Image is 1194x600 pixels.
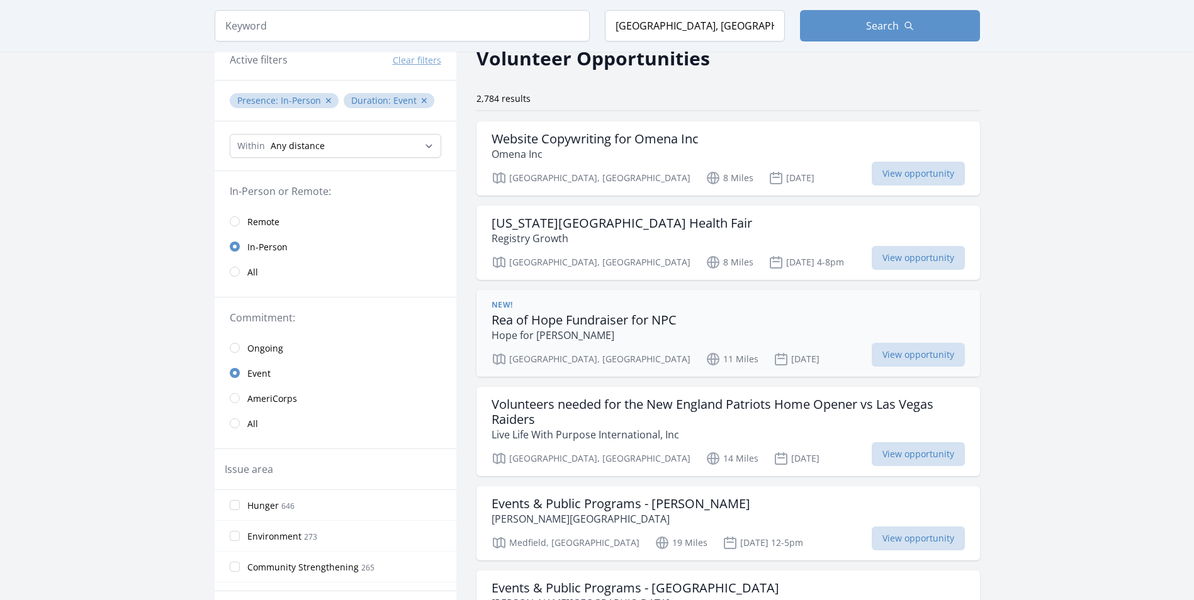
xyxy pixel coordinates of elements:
p: [DATE] [774,451,819,466]
a: All [215,411,456,436]
h3: Events & Public Programs - [PERSON_NAME] [492,496,750,511]
a: Remote [215,209,456,234]
input: Environment 273 [230,531,240,541]
p: [PERSON_NAME][GEOGRAPHIC_DATA] [492,511,750,526]
span: Event [393,94,417,106]
span: Search [866,18,899,33]
span: Remote [247,216,279,228]
legend: Issue area [225,462,273,477]
span: Ongoing [247,342,283,355]
p: [GEOGRAPHIC_DATA], [GEOGRAPHIC_DATA] [492,451,690,466]
p: 8 Miles [706,170,753,186]
span: View opportunity [872,526,965,550]
p: [DATE] 4-8pm [769,255,844,270]
p: [DATE] [769,170,814,186]
span: In-Person [281,94,321,106]
a: Ongoing [215,335,456,360]
h3: Website Copywriting for Omena Inc [492,131,699,147]
button: ✕ [325,94,332,107]
button: Search [800,10,980,42]
span: All [247,418,258,430]
span: Duration : [351,94,393,106]
p: Medfield, [GEOGRAPHIC_DATA] [492,535,639,550]
button: Clear filters [393,54,441,67]
p: Live Life With Purpose International, Inc [492,427,965,442]
input: Community Strengthening 265 [230,562,240,572]
h3: Events & Public Programs - [GEOGRAPHIC_DATA] [492,581,779,596]
select: Search Radius [230,134,441,158]
h3: Volunteers needed for the New England Patriots Home Opener vs Las Vegas Raiders [492,397,965,427]
legend: Commitment: [230,310,441,325]
button: ✕ [420,94,428,107]
span: 646 [281,501,295,511]
p: 14 Miles [706,451,758,466]
input: Keyword [215,10,590,42]
a: [US_STATE][GEOGRAPHIC_DATA] Health Fair Registry Growth [GEOGRAPHIC_DATA], [GEOGRAPHIC_DATA] 8 Mi... [476,206,980,280]
a: Website Copywriting for Omena Inc Omena Inc [GEOGRAPHIC_DATA], [GEOGRAPHIC_DATA] 8 Miles [DATE] V... [476,121,980,196]
span: 273 [304,531,317,542]
p: 11 Miles [706,352,758,367]
span: AmeriCorps [247,392,297,405]
span: In-Person [247,241,288,253]
span: 265 [361,562,375,573]
h3: Rea of Hope Fundraiser for NPC [492,313,677,328]
p: Omena Inc [492,147,699,162]
a: New! Rea of Hope Fundraiser for NPC Hope for [PERSON_NAME] [GEOGRAPHIC_DATA], [GEOGRAPHIC_DATA] 1... [476,290,980,377]
span: View opportunity [872,246,965,270]
p: 19 Miles [655,535,707,550]
input: Hunger 646 [230,500,240,510]
span: View opportunity [872,162,965,186]
p: [GEOGRAPHIC_DATA], [GEOGRAPHIC_DATA] [492,255,690,270]
h2: Volunteer Opportunities [476,44,710,72]
a: Volunteers needed for the New England Patriots Home Opener vs Las Vegas Raiders Live Life With Pu... [476,387,980,476]
p: Hope for [PERSON_NAME] [492,328,677,343]
h3: Active filters [230,52,288,67]
a: All [215,259,456,284]
a: In-Person [215,234,456,259]
span: Hunger [247,499,279,512]
a: AmeriCorps [215,386,456,411]
span: All [247,266,258,279]
p: [GEOGRAPHIC_DATA], [GEOGRAPHIC_DATA] [492,170,690,186]
h3: [US_STATE][GEOGRAPHIC_DATA] Health Fair [492,216,752,231]
span: View opportunity [872,442,965,466]
p: Registry Growth [492,231,752,246]
a: Events & Public Programs - [PERSON_NAME] [PERSON_NAME][GEOGRAPHIC_DATA] Medfield, [GEOGRAPHIC_DAT... [476,486,980,560]
span: 2,784 results [476,92,531,104]
p: [DATE] [774,352,819,367]
span: View opportunity [872,343,965,367]
span: Presence : [237,94,281,106]
span: Environment [247,530,301,543]
p: 8 Miles [706,255,753,270]
p: [GEOGRAPHIC_DATA], [GEOGRAPHIC_DATA] [492,352,690,367]
span: Community Strengthening [247,561,359,574]
a: Event [215,360,456,386]
span: New! [492,300,513,310]
span: Event [247,367,271,380]
p: [DATE] 12-5pm [723,535,803,550]
legend: In-Person or Remote: [230,184,441,199]
input: Location [605,10,785,42]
